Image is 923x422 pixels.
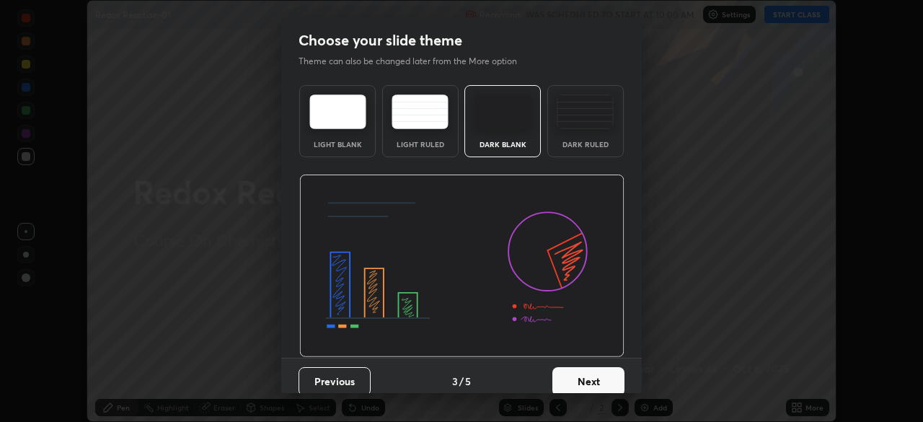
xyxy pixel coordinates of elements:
p: Theme can also be changed later from the More option [299,55,532,68]
h2: Choose your slide theme [299,31,462,50]
div: Dark Ruled [557,141,614,148]
div: Dark Blank [474,141,531,148]
h4: / [459,374,464,389]
img: darkThemeBanner.d06ce4a2.svg [299,175,624,358]
img: darkTheme.f0cc69e5.svg [474,94,531,129]
h4: 3 [452,374,458,389]
img: lightRuledTheme.5fabf969.svg [392,94,449,129]
h4: 5 [465,374,471,389]
button: Next [552,367,624,396]
div: Light Ruled [392,141,449,148]
button: Previous [299,367,371,396]
img: lightTheme.e5ed3b09.svg [309,94,366,129]
div: Light Blank [309,141,366,148]
img: darkRuledTheme.de295e13.svg [557,94,614,129]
